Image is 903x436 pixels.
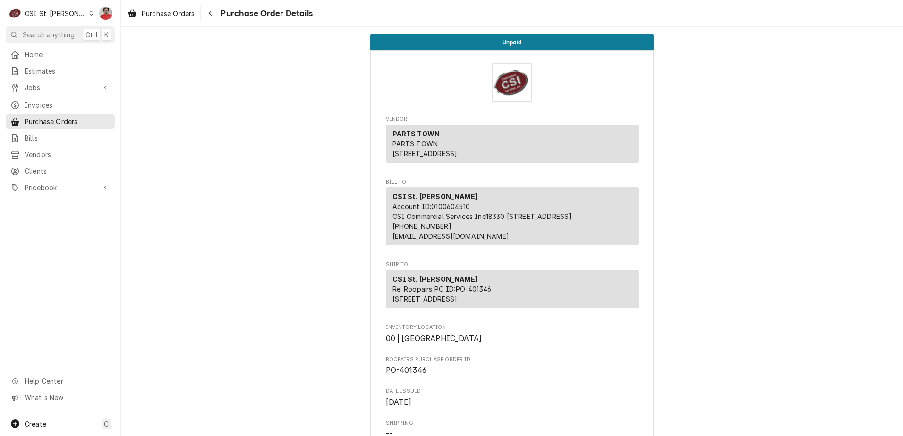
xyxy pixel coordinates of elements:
span: Create [25,420,46,428]
span: K [104,30,109,40]
div: Purchase Order Bill To [386,178,639,250]
div: Ship To [386,270,639,308]
img: Logo [492,63,532,102]
span: Vendor [386,116,639,123]
a: Invoices [6,97,115,113]
a: Purchase Orders [124,6,198,21]
a: [EMAIL_ADDRESS][DOMAIN_NAME] [392,232,509,240]
div: C [9,7,22,20]
span: Account ID: 0100604510 [392,202,470,210]
span: Home [25,50,110,59]
span: Shipping [386,419,639,427]
span: Re: Roopairs PO ID: PO-401346 [392,285,492,293]
strong: PARTS TOWN [392,130,440,138]
span: Inventory Location [386,333,639,344]
span: Help Center [25,376,109,386]
div: Status [370,34,654,50]
span: Purchase Orders [25,117,110,126]
a: Purchase Orders [6,114,115,129]
div: Nicholas Faubert's Avatar [99,7,112,20]
a: Clients [6,163,115,179]
span: Estimates [25,66,110,76]
button: Search anythingCtrlK [6,26,115,43]
a: Go to Help Center [6,373,115,389]
div: Purchase Order Ship To [386,261,639,312]
div: Ship To [386,270,639,312]
div: Purchase Order Vendor [386,116,639,167]
span: Unpaid [503,39,521,45]
a: Go to What's New [6,390,115,405]
div: Inventory Location [386,324,639,344]
strong: CSI St. [PERSON_NAME] [392,193,477,201]
span: Jobs [25,83,96,92]
div: Date Issued [386,387,639,408]
span: CSI Commercial Services Inc18330 [STREET_ADDRESS] [392,212,572,220]
span: [STREET_ADDRESS] [392,295,458,303]
span: Bills [25,133,110,143]
span: [DATE] [386,398,412,407]
div: CSI St. Louis's Avatar [9,7,22,20]
span: Roopairs Purchase Order ID [386,356,639,363]
span: Inventory Location [386,324,639,331]
a: Bills [6,130,115,146]
a: Estimates [6,63,115,79]
a: [PHONE_NUMBER] [392,222,451,230]
span: Invoices [25,100,110,110]
span: Vendors [25,150,110,159]
span: 00 | [GEOGRAPHIC_DATA] [386,334,482,343]
span: Bill To [386,178,639,186]
span: Clients [25,166,110,176]
div: Vendor [386,125,639,163]
div: Roopairs Purchase Order ID [386,356,639,376]
div: Bill To [386,187,639,245]
span: Search anything [23,30,75,40]
span: Pricebook [25,183,96,193]
div: Bill To [386,187,639,249]
span: Date Issued [386,387,639,395]
a: Vendors [6,147,115,162]
span: PARTS TOWN [STREET_ADDRESS] [392,140,458,158]
a: Home [6,47,115,62]
span: Date Issued [386,397,639,408]
a: Go to Pricebook [6,180,115,195]
span: Ship To [386,261,639,268]
div: Vendor [386,125,639,167]
span: C [104,419,109,429]
span: Purchase Orders [142,8,195,18]
span: Purchase Order Details [218,7,313,20]
strong: CSI St. [PERSON_NAME] [392,275,477,283]
span: Roopairs Purchase Order ID [386,365,639,376]
span: Ctrl [85,30,98,40]
div: CSI St. [PERSON_NAME] [25,8,86,18]
span: PO-401346 [386,366,426,375]
button: Navigate back [203,6,218,21]
a: Go to Jobs [6,80,115,95]
span: What's New [25,393,109,402]
div: NF [99,7,112,20]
